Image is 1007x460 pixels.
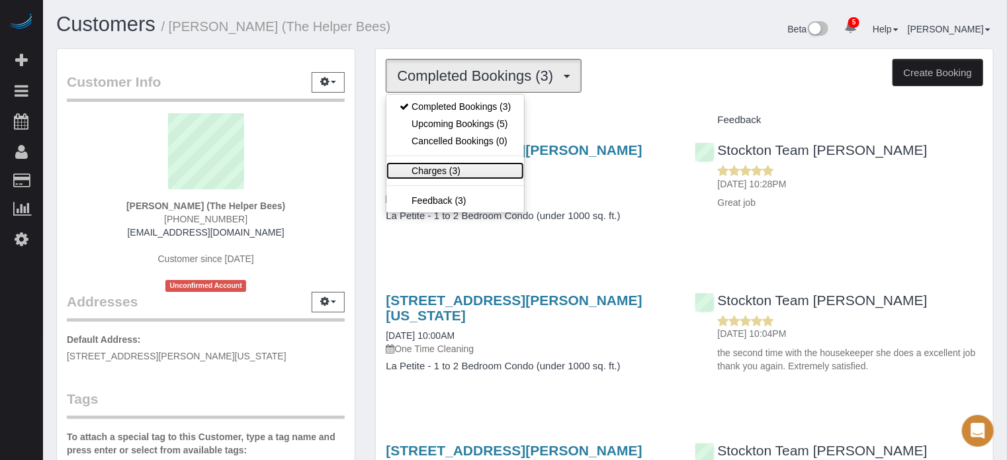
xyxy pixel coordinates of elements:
[386,293,642,323] a: [STREET_ADDRESS][PERSON_NAME][US_STATE]
[838,13,863,42] a: 5
[718,177,983,191] p: [DATE] 10:28PM
[67,351,286,361] span: [STREET_ADDRESS][PERSON_NAME][US_STATE]
[873,24,898,34] a: Help
[908,24,990,34] a: [PERSON_NAME]
[386,192,524,209] a: Feedback (3)
[56,13,155,36] a: Customers
[386,115,674,126] h4: Service
[695,443,928,458] a: Stockton Team [PERSON_NAME]
[848,17,859,28] span: 5
[718,346,983,373] p: the second time with the housekeeper she does a excellent job thank you again. Extremely satisfied.
[718,196,983,209] p: Great job
[165,280,246,291] span: Unconfirmed Account
[807,21,828,38] img: New interface
[67,72,345,102] legend: Customer Info
[695,142,928,158] a: Stockton Team [PERSON_NAME]
[386,98,524,115] a: Completed Bookings (3)
[386,59,582,93] button: Completed Bookings (3)
[386,132,524,150] a: Cancelled Bookings (0)
[386,115,524,132] a: Upcoming Bookings (5)
[161,19,391,34] small: / [PERSON_NAME] (The Helper Bees)
[67,389,345,419] legend: Tags
[695,115,983,126] h4: Feedback
[128,227,285,238] a: [EMAIL_ADDRESS][DOMAIN_NAME]
[67,430,345,457] label: To attach a special tag to this Customer, type a tag name and press enter or select from availabl...
[386,192,674,205] p: One Time Cleaning
[386,330,455,341] a: [DATE] 10:00AM
[695,293,928,308] a: Stockton Team [PERSON_NAME]
[962,415,994,447] div: Open Intercom Messenger
[164,214,247,224] span: [PHONE_NUMBER]
[718,327,983,340] p: [DATE] 10:04PM
[386,342,674,355] p: One Time Cleaning
[893,59,983,87] button: Create Booking
[386,361,674,372] h4: La Petite - 1 to 2 Bedroom Condo (under 1000 sq. ft.)
[386,162,524,179] a: Charges (3)
[8,13,34,32] img: Automaid Logo
[788,24,829,34] a: Beta
[397,68,560,84] span: Completed Bookings (3)
[158,253,254,264] span: Customer since [DATE]
[67,333,141,346] label: Default Address:
[386,210,674,222] h4: La Petite - 1 to 2 Bedroom Condo (under 1000 sq. ft.)
[126,201,285,211] strong: [PERSON_NAME] (The Helper Bees)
